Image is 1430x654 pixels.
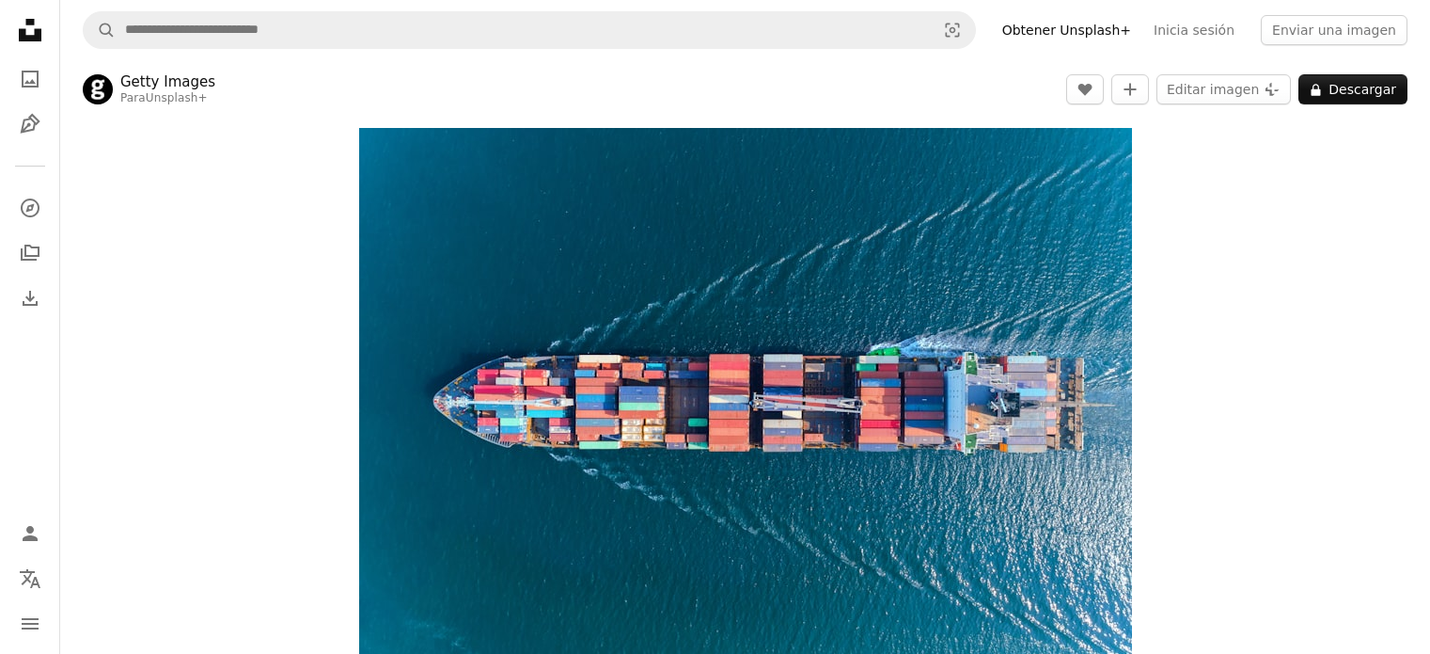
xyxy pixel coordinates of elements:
a: Getty Images [120,72,215,91]
button: Menú [11,605,49,643]
button: Idioma [11,560,49,598]
button: Me gusta [1066,74,1104,104]
img: Ve al perfil de Getty Images [83,74,113,104]
a: Explorar [11,189,49,227]
a: Historial de descargas [11,279,49,317]
a: Fotos [11,60,49,98]
a: Unsplash+ [146,91,208,104]
button: Buscar en Unsplash [84,12,116,48]
div: Para [120,91,215,106]
a: Obtener Unsplash+ [991,15,1142,45]
button: Enviar una imagen [1261,15,1407,45]
form: Encuentra imágenes en todo el sitio [83,11,976,49]
a: Ilustraciones [11,105,49,143]
button: Editar imagen [1156,74,1291,104]
a: Colecciones [11,234,49,272]
a: Iniciar sesión / Registrarse [11,515,49,552]
button: Descargar [1298,74,1407,104]
a: Inicia sesión [1142,15,1246,45]
button: Añade a la colección [1111,74,1149,104]
button: Búsqueda visual [930,12,975,48]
